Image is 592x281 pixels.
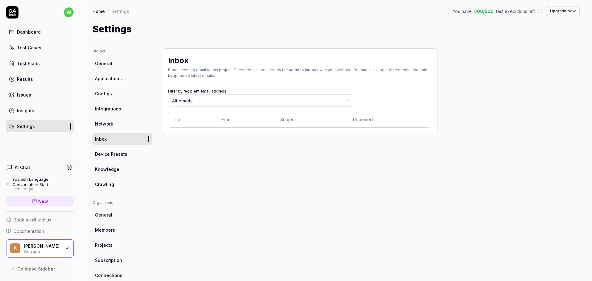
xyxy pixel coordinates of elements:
[215,112,274,127] th: From
[95,60,112,67] span: General
[92,239,152,251] a: Projects
[107,8,109,14] div: /
[6,196,74,206] a: New
[6,57,74,69] a: Test Plans
[95,181,114,188] span: Crawling
[95,90,112,97] span: Configs
[64,6,74,19] button: w
[168,55,189,66] h2: Inbox
[6,217,74,223] a: Book a call with us
[92,200,152,205] div: Organization
[6,239,74,258] button: a[PERSON_NAME]Web app
[92,163,152,175] a: Knowledge
[6,26,74,38] a: Dashboard
[92,224,152,236] a: Members
[10,16,15,21] img: website_grey.svg
[17,60,40,67] div: Test Plans
[95,121,113,127] span: Network
[95,75,122,82] span: Applications
[168,112,215,127] th: To
[92,58,152,69] a: General
[17,92,31,98] div: Issues
[10,243,20,253] span: a
[66,36,71,41] img: tab_keywords_by_traffic_grey.svg
[92,103,152,114] a: Integrations
[95,212,112,218] span: General
[17,76,33,82] div: Results
[32,36,47,40] div: Dominio
[6,228,74,234] a: Documentation
[14,217,51,223] span: Book a call with us
[14,228,44,234] span: Documentation
[95,272,122,279] span: Connections
[6,73,74,85] a: Results
[6,105,74,117] a: Insights
[92,254,152,266] a: Subscription
[95,136,107,142] span: Inbox
[26,36,31,41] img: tab_domain_overview_orange.svg
[24,243,61,249] div: armando
[6,177,74,191] a: Spanish Language Conversation Start1 minute ago
[95,257,122,263] span: Subscription
[92,118,152,130] a: Network
[92,88,152,99] a: Configs
[92,48,152,54] div: Project
[24,249,61,254] div: Web app
[6,120,74,132] a: Settings
[92,8,105,14] a: Home
[496,8,535,14] span: test executions left
[546,6,580,16] button: Upgrade Now
[95,227,115,233] span: Members
[95,242,113,248] span: Projects
[92,133,152,145] a: Inbox
[92,73,152,84] a: Applications
[95,105,121,112] span: Integrations
[17,29,41,35] div: Dashboard
[92,179,152,190] a: Crawling
[347,112,431,127] th: Received
[12,177,74,187] div: Spanish Language Conversation Start
[168,89,226,93] label: Filter by recipient email address
[6,89,74,101] a: Issues
[17,123,35,130] div: Settings
[17,10,30,15] div: v 4.0.25
[16,16,69,21] div: Dominio: [DOMAIN_NAME]
[92,148,152,160] a: Device Presets
[17,107,34,114] div: Insights
[92,270,152,281] a: Connections
[17,266,55,272] span: Collapse Sidebar
[274,112,347,127] th: Subject
[474,8,494,14] span: 500 / 500
[168,67,431,78] div: Read incoming email to this project. These emails are used by the agent to interact with your web...
[10,10,15,15] img: logo_orange.svg
[15,164,30,171] h4: AI Chat
[64,7,74,17] span: w
[95,151,127,157] span: Device Presets
[12,187,74,191] div: 1 minute ago
[6,262,74,275] button: Collapse Sidebar
[95,166,119,172] span: Knowledge
[453,8,472,14] span: You have
[72,36,98,40] div: Palabras clave
[92,209,152,221] a: General
[38,198,48,205] span: New
[6,42,74,54] a: Test Cases
[17,44,41,51] div: Test Cases
[92,22,132,36] h1: Settings
[111,8,129,14] div: Settings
